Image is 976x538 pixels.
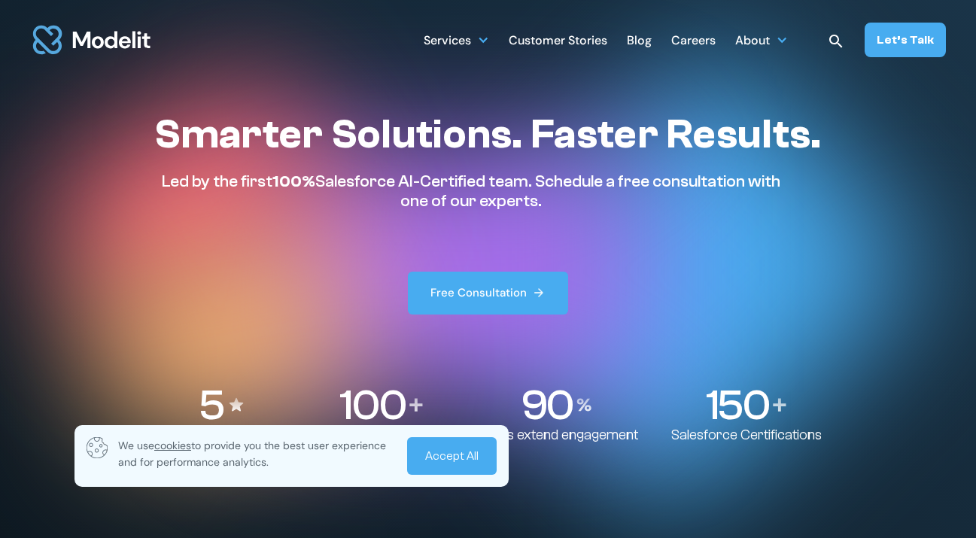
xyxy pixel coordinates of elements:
div: Careers [671,27,716,56]
p: 90 [521,384,572,427]
img: modelit logo [30,17,154,63]
div: Services [424,25,489,54]
p: 150 [706,384,768,427]
h1: Smarter Solutions. Faster Results. [154,110,821,160]
p: 100 [339,384,405,427]
a: Customer Stories [509,25,607,54]
div: About [735,25,788,54]
img: Stars [227,396,245,414]
a: home [30,17,154,63]
div: Free Consultation [430,285,527,301]
span: 100% [272,172,315,191]
div: Blog [627,27,652,56]
p: We use to provide you the best user experience and for performance analytics. [118,437,397,470]
p: Led by the first Salesforce AI-Certified team. Schedule a free consultation with one of our experts. [154,172,788,211]
a: Careers [671,25,716,54]
img: Plus [409,398,423,412]
p: Salesforce Certifications [671,427,822,444]
a: Free Consultation [408,272,569,315]
p: Clients extend engagement [473,427,638,444]
p: 5 [199,384,223,427]
a: Blog [627,25,652,54]
div: Customer Stories [509,27,607,56]
img: arrow right [532,286,546,299]
div: About [735,27,770,56]
a: Accept All [407,437,497,475]
span: cookies [154,439,191,452]
img: Plus [773,398,786,412]
div: Services [424,27,471,56]
img: Percentage [576,398,591,412]
a: Let’s Talk [865,23,946,57]
div: Let’s Talk [877,32,934,48]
